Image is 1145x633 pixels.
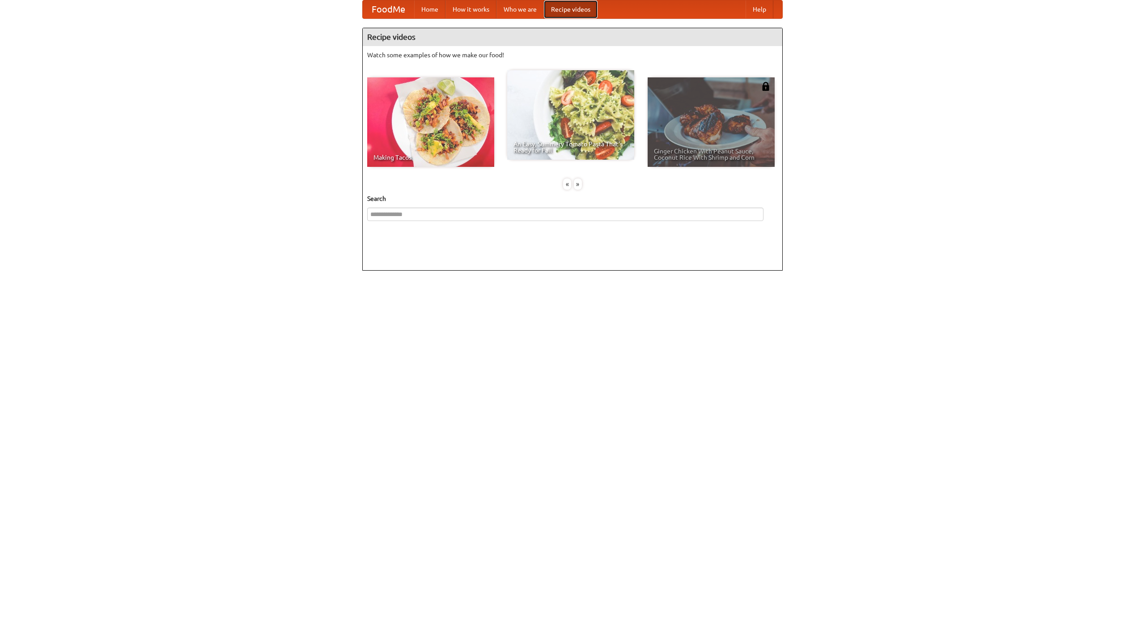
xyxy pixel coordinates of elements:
span: Making Tacos [373,154,488,161]
a: Home [414,0,445,18]
h4: Recipe videos [363,28,782,46]
div: « [563,178,571,190]
a: FoodMe [363,0,414,18]
a: Making Tacos [367,77,494,167]
a: Recipe videos [544,0,598,18]
h5: Search [367,194,778,203]
a: Who we are [496,0,544,18]
span: An Easy, Summery Tomato Pasta That's Ready for Fall [513,141,628,153]
p: Watch some examples of how we make our food! [367,51,778,59]
a: Help [746,0,773,18]
a: How it works [445,0,496,18]
a: An Easy, Summery Tomato Pasta That's Ready for Fall [507,70,634,160]
div: » [574,178,582,190]
img: 483408.png [761,82,770,91]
